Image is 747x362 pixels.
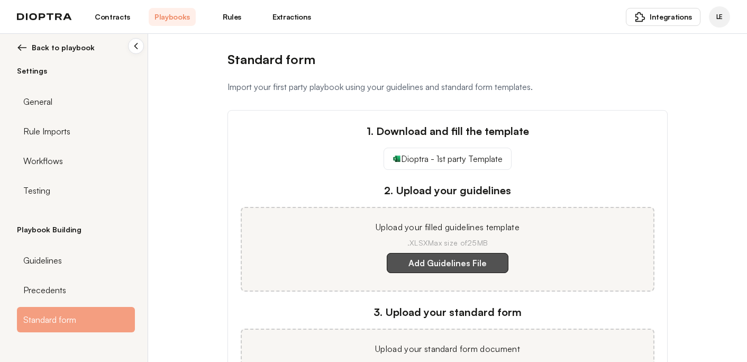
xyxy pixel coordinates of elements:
[17,66,135,76] h2: Settings
[254,221,641,233] p: Upload your filled guidelines template
[23,155,63,167] span: Workflows
[208,8,256,26] a: Rules
[241,123,654,139] h3: 1. Download and fill the template
[149,8,196,26] a: Playbooks
[254,342,641,355] p: Upload your standard form document
[227,51,668,68] h1: Standard form
[23,95,52,108] span: General
[17,224,135,235] h2: Playbook Building
[626,8,700,26] button: Integrations
[23,284,66,296] span: Precedents
[716,13,723,21] span: LE
[32,42,95,53] span: Back to playbook
[89,8,136,26] a: Contracts
[254,238,641,248] p: .XLSX Max size of 25MB
[23,125,70,138] span: Rule Imports
[17,42,28,53] img: left arrow
[268,8,315,26] a: Extractions
[384,148,512,170] a: Dioptra - 1st party Template
[17,13,72,21] img: logo
[635,12,645,22] img: puzzle
[23,313,76,326] span: Standard form
[709,6,730,28] div: Laurie Ehrlich
[241,304,654,320] h3: 3. Upload your standard form
[23,254,62,267] span: Guidelines
[387,253,508,273] label: Add Guidelines File
[241,183,654,198] h3: 2. Upload your guidelines
[227,80,668,93] p: Import your first party playbook using your guidelines and standard form templates.
[23,184,50,197] span: Testing
[128,38,144,54] button: Collapse sidebar
[650,12,692,22] span: Integrations
[17,42,135,53] button: Back to playbook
